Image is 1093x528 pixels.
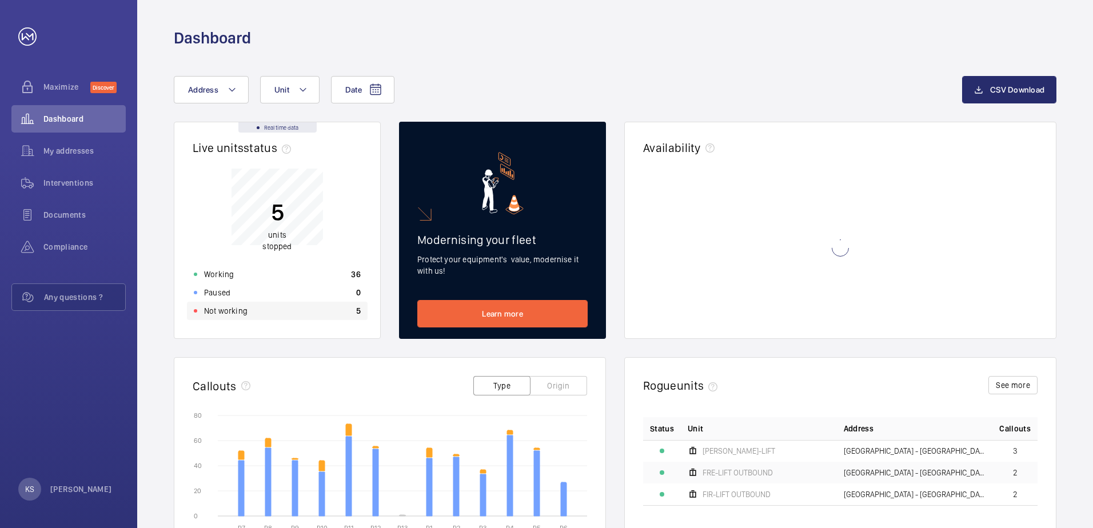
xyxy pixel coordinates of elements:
[43,145,126,157] span: My addresses
[677,378,723,393] span: units
[188,85,218,94] span: Address
[844,469,986,477] span: [GEOGRAPHIC_DATA] - [GEOGRAPHIC_DATA],
[844,490,986,498] span: [GEOGRAPHIC_DATA] - [GEOGRAPHIC_DATA],
[43,81,90,93] span: Maximize
[703,447,775,455] span: [PERSON_NAME]-LIFT
[962,76,1056,103] button: CSV Download
[1013,490,1018,498] span: 2
[43,209,126,221] span: Documents
[194,487,201,495] text: 20
[194,462,202,470] text: 40
[174,76,249,103] button: Address
[43,113,126,125] span: Dashboard
[703,490,771,498] span: FIR-LIFT OUTBOUND
[50,483,112,495] p: [PERSON_NAME]
[1013,447,1018,455] span: 3
[274,85,289,94] span: Unit
[999,423,1031,434] span: Callouts
[204,287,230,298] p: Paused
[643,141,701,155] h2: Availability
[331,76,394,103] button: Date
[44,291,125,303] span: Any questions ?
[238,122,317,133] div: Real time data
[356,305,361,317] p: 5
[643,378,722,393] h2: Rogue
[844,423,873,434] span: Address
[43,177,126,189] span: Interventions
[193,141,296,155] h2: Live units
[688,423,703,434] span: Unit
[351,269,361,280] p: 36
[703,469,773,477] span: FRE-LIFT OUTBOUND
[90,82,117,93] span: Discover
[193,379,237,393] h2: Callouts
[844,447,986,455] span: [GEOGRAPHIC_DATA] - [GEOGRAPHIC_DATA],
[482,152,524,214] img: marketing-card.svg
[262,242,292,251] span: stopped
[417,233,588,247] h2: Modernising your fleet
[1013,469,1018,477] span: 2
[244,141,296,155] span: status
[174,27,251,49] h1: Dashboard
[204,269,234,280] p: Working
[262,198,292,226] p: 5
[473,376,530,395] button: Type
[417,254,588,277] p: Protect your equipment's value, modernise it with us!
[43,241,126,253] span: Compliance
[356,287,361,298] p: 0
[194,512,198,520] text: 0
[194,411,202,419] text: 80
[260,76,320,103] button: Unit
[990,85,1044,94] span: CSV Download
[345,85,362,94] span: Date
[204,305,248,317] p: Not working
[25,483,34,495] p: KS
[530,376,587,395] button: Origin
[650,423,674,434] p: Status
[194,437,202,445] text: 60
[417,300,588,327] a: Learn more
[988,376,1038,394] button: See more
[262,229,292,252] p: units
